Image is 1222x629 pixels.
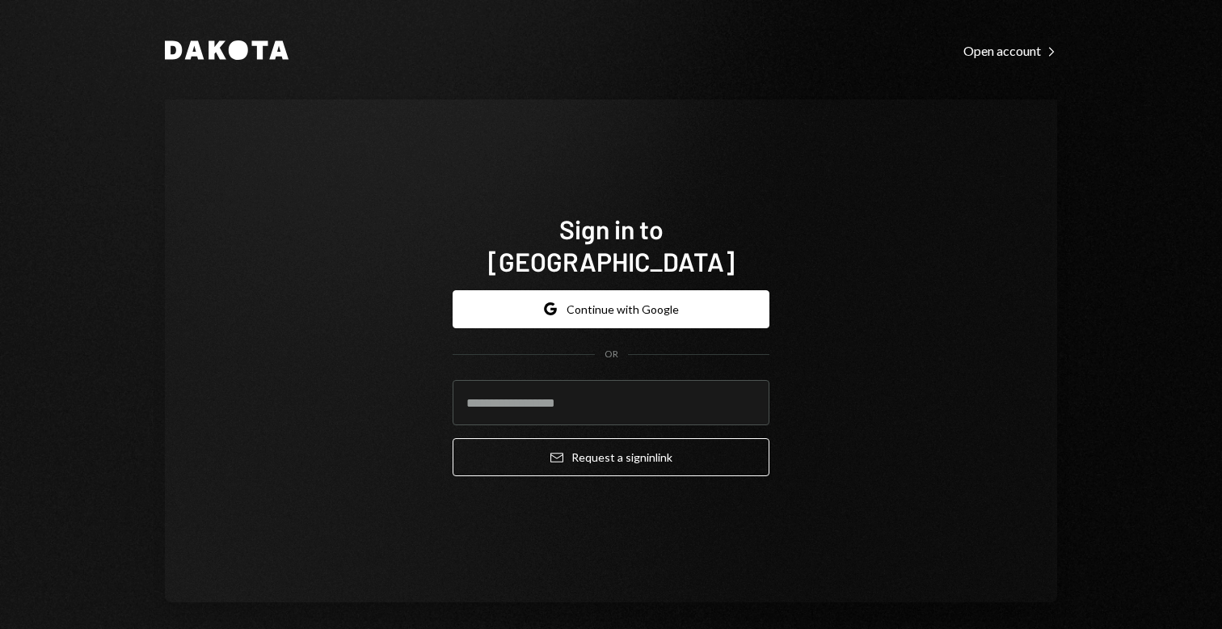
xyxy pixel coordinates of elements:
button: Continue with Google [453,290,769,328]
div: OR [605,348,618,361]
h1: Sign in to [GEOGRAPHIC_DATA] [453,213,769,277]
div: Open account [963,43,1057,59]
button: Request a signinlink [453,438,769,476]
a: Open account [963,41,1057,59]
